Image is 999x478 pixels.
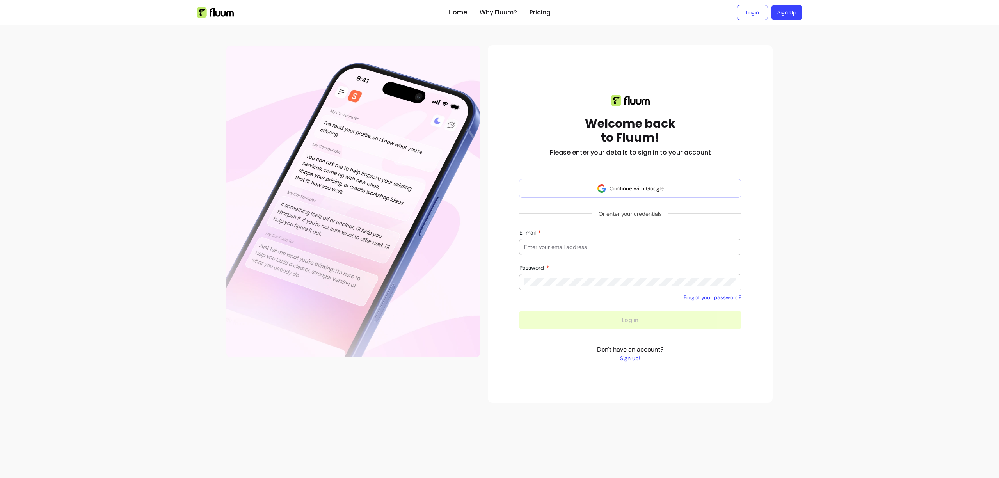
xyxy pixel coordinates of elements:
[597,345,663,362] p: Don't have an account?
[524,278,736,286] input: Password
[197,7,234,18] img: Fluum Logo
[737,5,768,20] a: Login
[597,354,663,362] a: Sign up!
[585,117,675,145] h1: Welcome back to Fluum!
[519,179,741,198] button: Continue with Google
[530,8,551,17] a: Pricing
[550,148,711,157] h2: Please enter your details to sign in to your account
[611,95,650,106] img: Fluum logo
[519,264,546,271] span: Password
[519,229,537,236] span: E-mail
[592,207,668,221] span: Or enter your credentials
[480,8,517,17] a: Why Fluum?
[524,243,736,251] input: E-mail
[226,45,480,357] div: Illustration of Fluum AI Co-Founder on a smartphone, showing AI chat guidance that helps freelanc...
[448,8,467,17] a: Home
[597,184,606,193] img: avatar
[771,5,802,20] a: Sign Up
[684,293,741,301] a: Forgot your password?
